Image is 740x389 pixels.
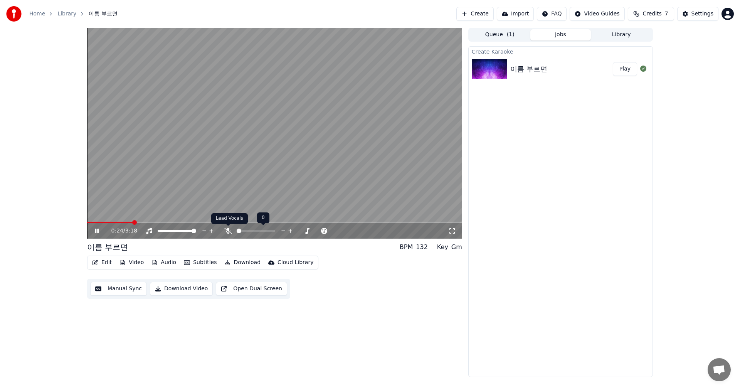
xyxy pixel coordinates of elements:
[111,227,123,235] span: 0:24
[90,282,147,296] button: Manual Sync
[510,64,547,74] div: 이름 부르면
[216,282,287,296] button: Open Dual Screen
[181,257,220,268] button: Subtitles
[416,242,428,252] div: 132
[89,257,115,268] button: Edit
[570,7,624,21] button: Video Guides
[29,10,45,18] a: Home
[613,62,637,76] button: Play
[437,242,448,252] div: Key
[89,10,117,18] span: 이름 부르면
[400,242,413,252] div: BPM
[211,213,248,224] div: Lead Vocals
[642,10,661,18] span: Credits
[497,7,534,21] button: Import
[6,6,22,22] img: youka
[125,227,137,235] span: 3:18
[29,10,118,18] nav: breadcrumb
[530,29,591,40] button: Jobs
[221,257,264,268] button: Download
[507,31,515,39] span: ( 1 )
[665,10,668,18] span: 7
[57,10,76,18] a: Library
[150,282,213,296] button: Download Video
[469,47,653,56] div: Create Karaoke
[628,7,674,21] button: Credits7
[257,212,269,223] div: 0
[469,29,530,40] button: Queue
[451,242,462,252] div: Gm
[116,257,147,268] button: Video
[537,7,567,21] button: FAQ
[277,259,313,266] div: Cloud Library
[591,29,652,40] button: Library
[708,358,731,381] a: 채팅 열기
[677,7,718,21] button: Settings
[148,257,179,268] button: Audio
[87,242,128,253] div: 이름 부르면
[111,227,130,235] div: /
[456,7,494,21] button: Create
[691,10,713,18] div: Settings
